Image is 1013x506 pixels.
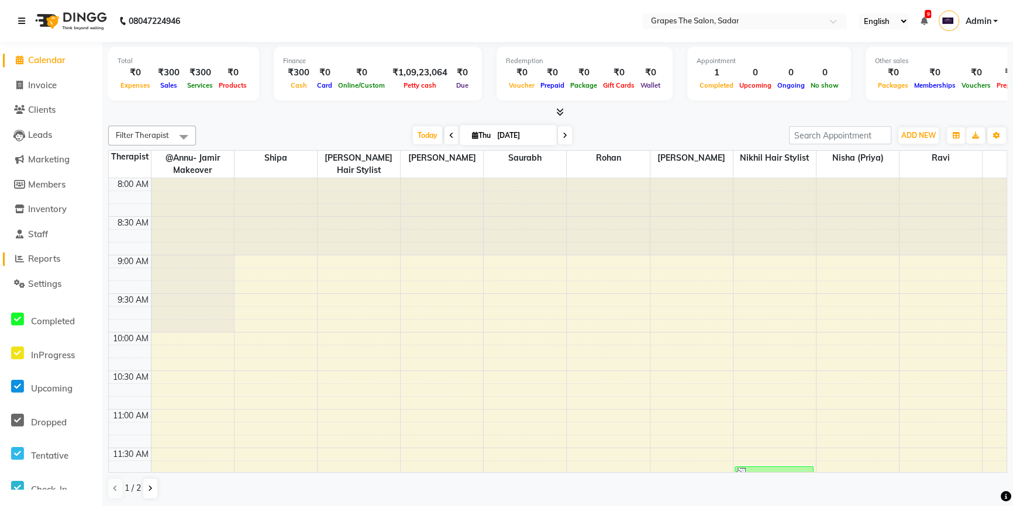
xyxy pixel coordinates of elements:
span: Inventory [28,203,67,214]
span: InProgress [31,349,75,361]
span: Memberships [911,81,959,89]
a: Calendar [3,54,99,67]
span: @Annu- jamir makeover [151,151,234,178]
div: walking, TK01, 11:45 AM-12:00 PM, kids hair cut([DEMOGRAPHIC_DATA]) [735,467,814,484]
span: Members [28,179,66,190]
span: Completed [31,316,75,327]
a: Staff [3,228,99,241]
div: ₹0 [959,66,994,79]
span: Calendar [28,54,66,65]
span: Filter Therapist [116,130,169,140]
span: Cash [288,81,310,89]
div: Therapist [109,151,151,163]
div: ₹300 [283,66,314,79]
div: ₹0 [875,66,911,79]
a: 9 [920,16,927,26]
span: Admin [965,15,991,27]
div: Appointment [697,56,842,66]
div: 0 [808,66,842,79]
span: 1 / 2 [125,482,141,494]
span: saurabh [484,151,566,165]
span: nisha (priya) [816,151,899,165]
span: Online/Custom [335,81,388,89]
a: Members [3,178,99,192]
span: Invoice [28,79,57,91]
div: ₹0 [216,66,250,79]
div: ₹0 [600,66,638,79]
span: Vouchers [959,81,994,89]
span: Gift Cards [600,81,638,89]
div: ₹1,09,23,064 [388,66,452,79]
div: ₹0 [335,66,388,79]
span: Due [453,81,471,89]
div: ₹0 [314,66,335,79]
span: shipa [235,151,317,165]
span: Expenses [118,81,153,89]
span: Upcoming [31,383,73,394]
div: ₹300 [184,66,216,79]
span: Packages [875,81,911,89]
span: Clients [28,104,56,115]
div: 1 [697,66,736,79]
span: Upcoming [736,81,774,89]
span: Staff [28,228,48,240]
div: 10:00 AM [111,332,151,345]
div: ₹0 [452,66,473,79]
span: 9 [925,10,931,18]
div: 10:30 AM [111,371,151,383]
div: ₹0 [638,66,663,79]
span: [PERSON_NAME] hair stylist [318,151,400,178]
div: Finance [283,56,473,66]
div: ₹0 [567,66,600,79]
a: Marketing [3,153,99,167]
span: ADD NEW [901,131,936,140]
span: Settings [28,278,61,289]
span: Services [184,81,216,89]
div: 9:00 AM [115,255,151,268]
a: Settings [3,278,99,291]
div: 11:30 AM [111,448,151,460]
span: [PERSON_NAME] [401,151,483,165]
img: Admin [939,11,959,31]
span: Reports [28,253,60,264]
div: ₹0 [118,66,153,79]
span: Petty cash [401,81,439,89]
span: ravi [900,151,982,165]
span: Voucher [506,81,537,89]
div: ₹0 [911,66,959,79]
img: logo [30,5,110,37]
a: Reports [3,252,99,266]
span: Card [314,81,335,89]
div: Total [118,56,250,66]
div: 8:00 AM [115,178,151,190]
a: Inventory [3,203,99,216]
div: 0 [774,66,808,79]
span: Thu [469,131,494,140]
span: Wallet [638,81,663,89]
b: 08047224946 [129,5,180,37]
span: Package [567,81,600,89]
span: Tentative [31,450,68,461]
span: Today [413,126,442,144]
span: Sales [157,81,180,89]
button: ADD NEW [898,127,939,144]
input: Search Appointment [789,126,891,144]
a: Invoice [3,79,99,92]
div: Redemption [506,56,663,66]
span: Ongoing [774,81,808,89]
div: 11:00 AM [111,410,151,422]
div: ₹300 [153,66,184,79]
span: Marketing [28,154,70,165]
span: Completed [697,81,736,89]
input: 2025-09-04 [494,127,552,144]
div: ₹0 [537,66,567,79]
span: Dropped [31,417,67,428]
a: Leads [3,129,99,142]
a: Clients [3,103,99,117]
span: Leads [28,129,52,140]
div: 8:30 AM [115,217,151,229]
span: rohan [567,151,649,165]
span: Check-In [31,484,67,495]
div: 0 [736,66,774,79]
span: Nikhil Hair stylist [733,151,816,165]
